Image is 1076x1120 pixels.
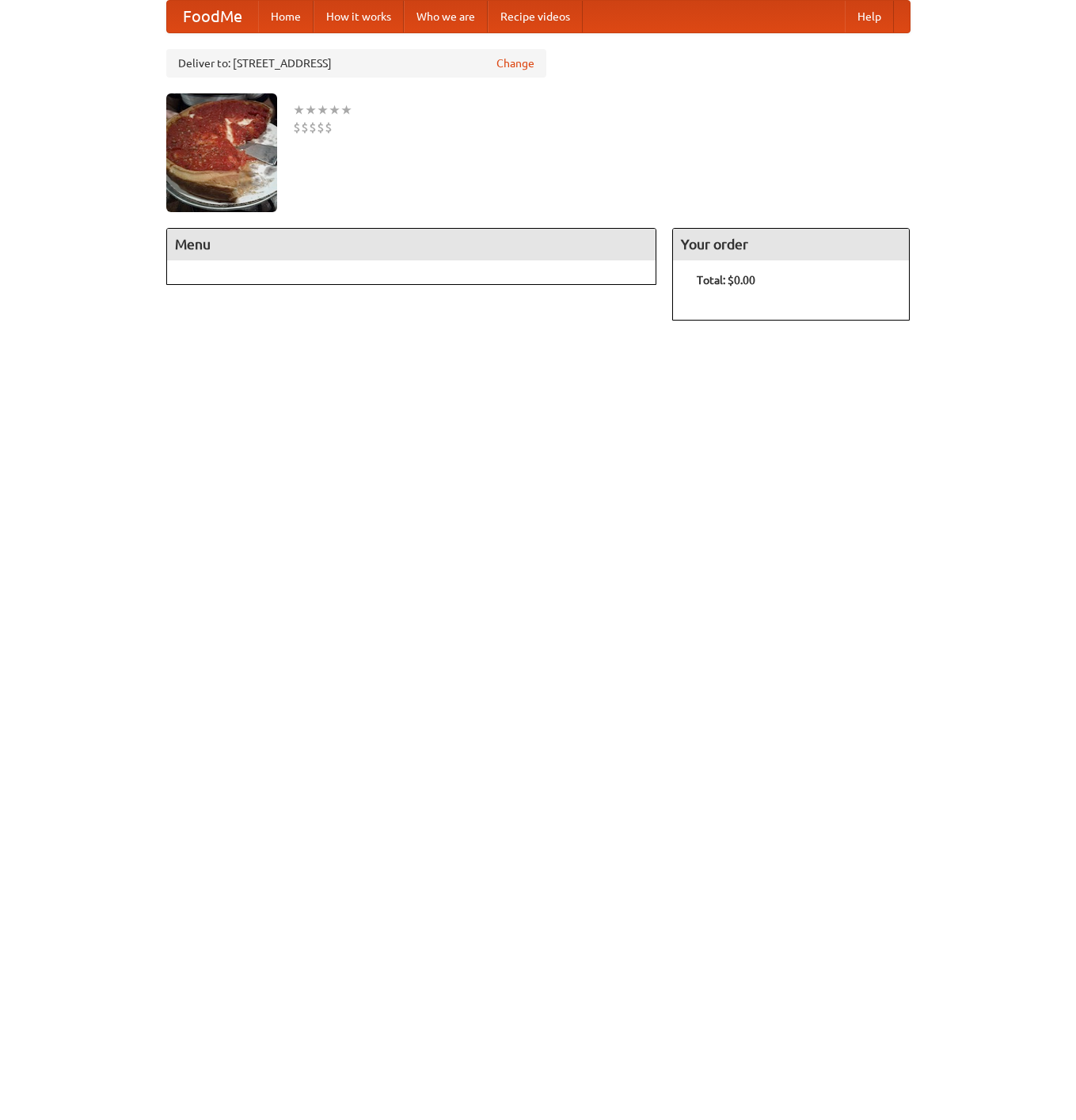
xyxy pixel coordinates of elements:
li: $ [317,119,325,136]
li: ★ [305,101,317,119]
a: Recipe videos [488,1,583,32]
div: Deliver to: [STREET_ADDRESS] [166,49,546,78]
h4: Menu [167,229,656,260]
a: How it works [314,1,404,32]
li: $ [309,119,317,136]
li: ★ [293,101,305,119]
li: $ [325,119,333,136]
li: $ [293,119,301,136]
img: angular.jpg [166,93,277,212]
a: Help [845,1,894,32]
a: Who we are [404,1,488,32]
b: Total: $0.00 [697,274,755,287]
li: $ [301,119,309,136]
a: Home [258,1,314,32]
li: ★ [317,101,329,119]
a: Change [496,55,534,71]
a: FoodMe [167,1,258,32]
h4: Your order [673,229,909,260]
li: ★ [340,101,352,119]
li: ★ [329,101,340,119]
